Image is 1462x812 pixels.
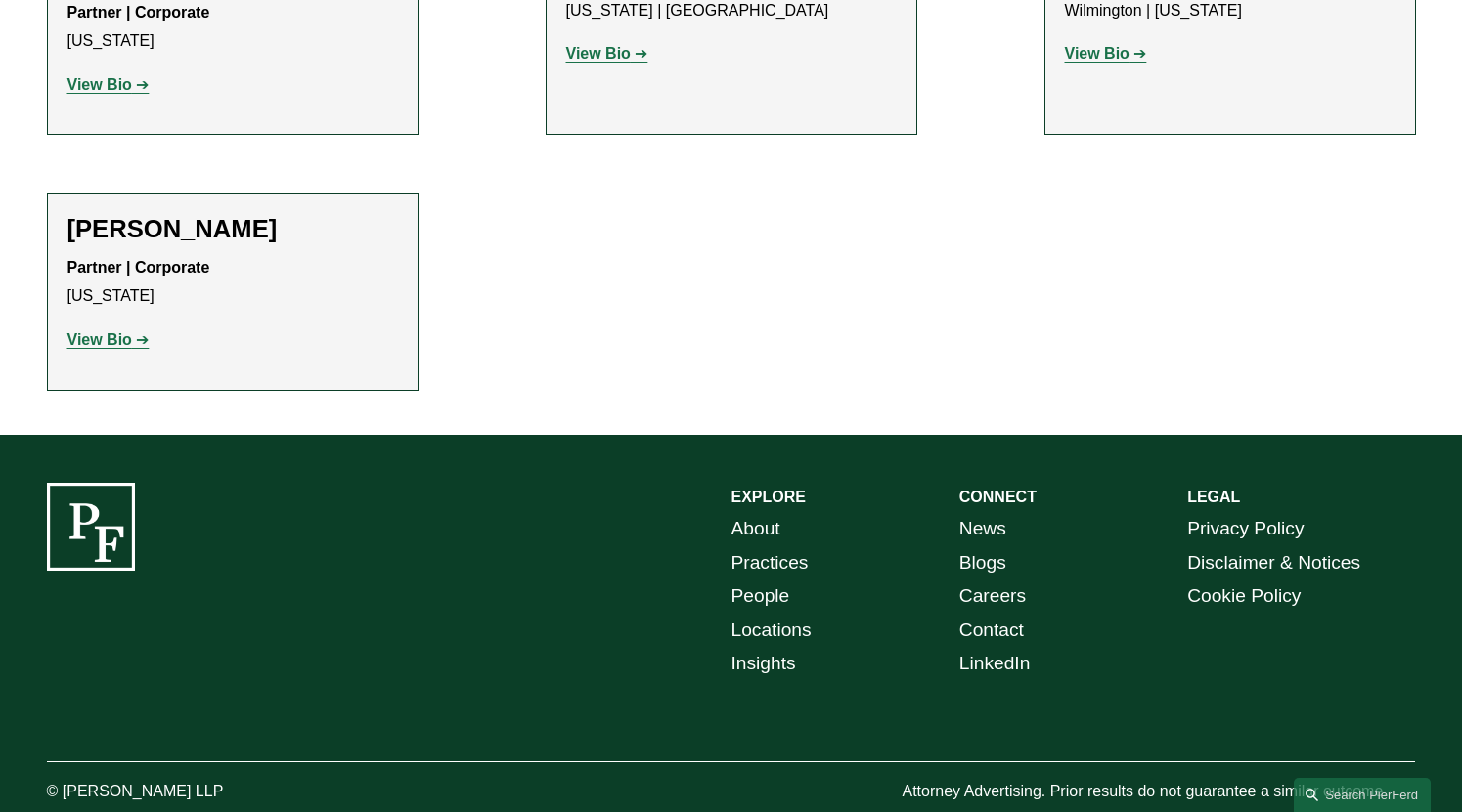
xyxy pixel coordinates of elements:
[1294,778,1431,812] a: Search this site
[1187,512,1304,546] a: Privacy Policy
[566,45,648,62] a: View Bio
[47,778,332,806] p: © [PERSON_NAME] LLP
[959,614,1024,648] a: Contact
[67,259,210,276] strong: Partner | Corporate
[959,647,1031,681] a: LinkedIn
[67,76,132,93] strong: View Bio
[731,614,812,648] a: Locations
[67,214,398,244] h2: [PERSON_NAME]
[1187,489,1240,505] strong: LEGAL
[67,254,398,311] p: [US_STATE]
[1187,579,1301,614] a: Cookie Policy
[731,512,780,546] a: About
[959,546,1006,580] a: Blogs
[566,45,631,62] strong: View Bio
[1065,45,1130,62] strong: View Bio
[731,489,806,505] strong: EXPLORE
[67,76,150,93] a: View Bio
[1187,546,1360,580] a: Disclaimer & Notices
[67,331,150,348] a: View Bio
[67,4,210,21] strong: Partner | Corporate
[902,778,1415,806] p: Attorney Advertising. Prior results do not guarantee a similar outcome.
[731,647,796,681] a: Insights
[731,546,809,580] a: Practices
[731,579,790,614] a: People
[959,489,1037,505] strong: CONNECT
[67,331,132,348] strong: View Bio
[959,512,1006,546] a: News
[959,579,1026,614] a: Careers
[1065,45,1147,62] a: View Bio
